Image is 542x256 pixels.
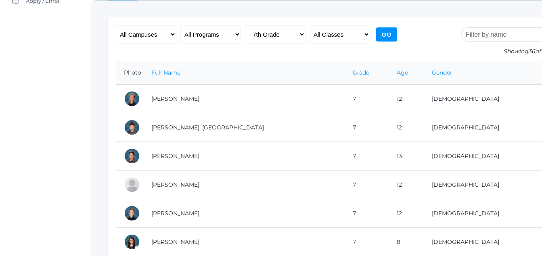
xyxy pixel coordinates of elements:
[353,69,369,76] a: Grade
[124,148,140,164] div: Caleb Beaty
[143,142,345,171] td: [PERSON_NAME]
[376,27,397,42] input: Go
[143,85,345,113] td: [PERSON_NAME]
[528,48,535,55] span: 36
[124,177,140,193] div: Jewel Beaudry
[143,199,345,228] td: [PERSON_NAME]
[432,69,452,76] a: Gender
[389,171,424,199] td: 12
[345,171,388,199] td: 7
[124,205,140,221] div: Asher Bell
[116,61,143,85] th: Photo
[345,199,388,228] td: 7
[389,85,424,113] td: 12
[345,113,388,142] td: 7
[124,119,140,135] div: Kingston Balli
[124,234,140,250] div: Juliana Benson
[389,199,424,228] td: 12
[345,85,388,113] td: 7
[345,142,388,171] td: 7
[389,142,424,171] td: 13
[397,69,408,76] a: Age
[151,69,180,76] a: Full Name
[389,113,424,142] td: 12
[124,91,140,107] div: Cole Albanese
[143,171,345,199] td: [PERSON_NAME]
[143,113,345,142] td: [PERSON_NAME], [GEOGRAPHIC_DATA]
